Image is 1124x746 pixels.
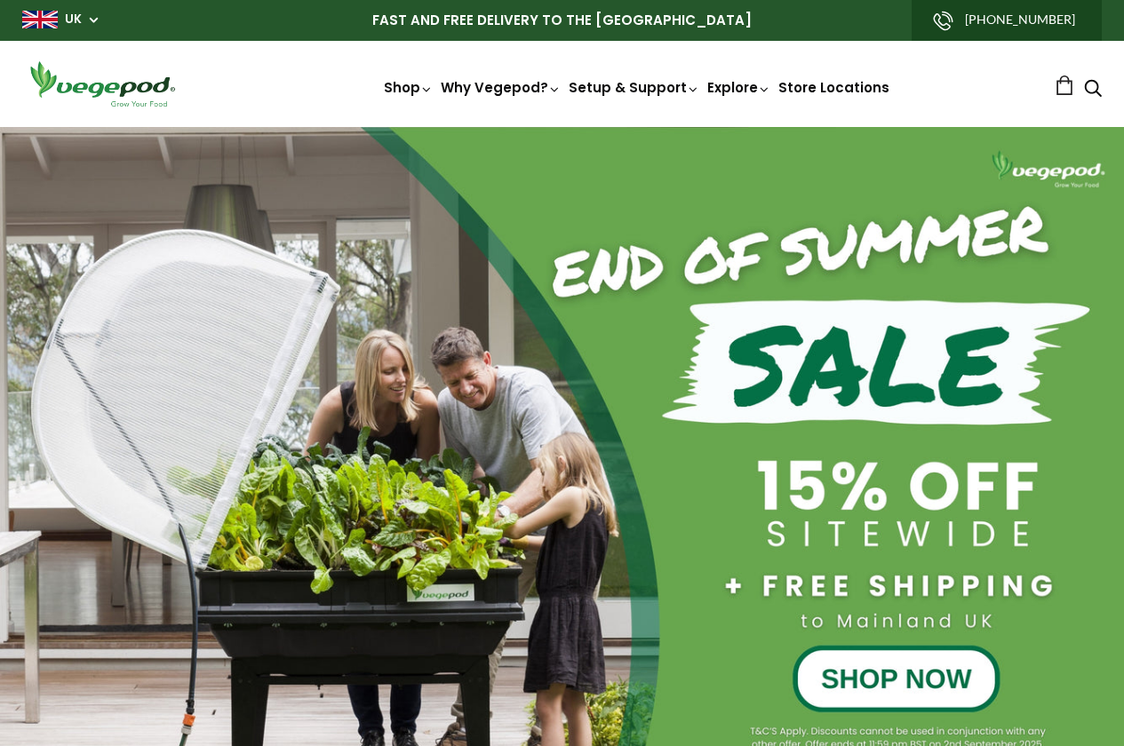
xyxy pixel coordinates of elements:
a: UK [65,11,82,28]
a: Store Locations [778,78,889,97]
img: gb_large.png [22,11,58,28]
a: Search [1084,81,1102,99]
a: Explore [707,78,771,97]
a: Shop [384,78,434,97]
a: Why Vegepod? [441,78,562,97]
a: Setup & Support [569,78,700,97]
img: Vegepod [22,59,182,109]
